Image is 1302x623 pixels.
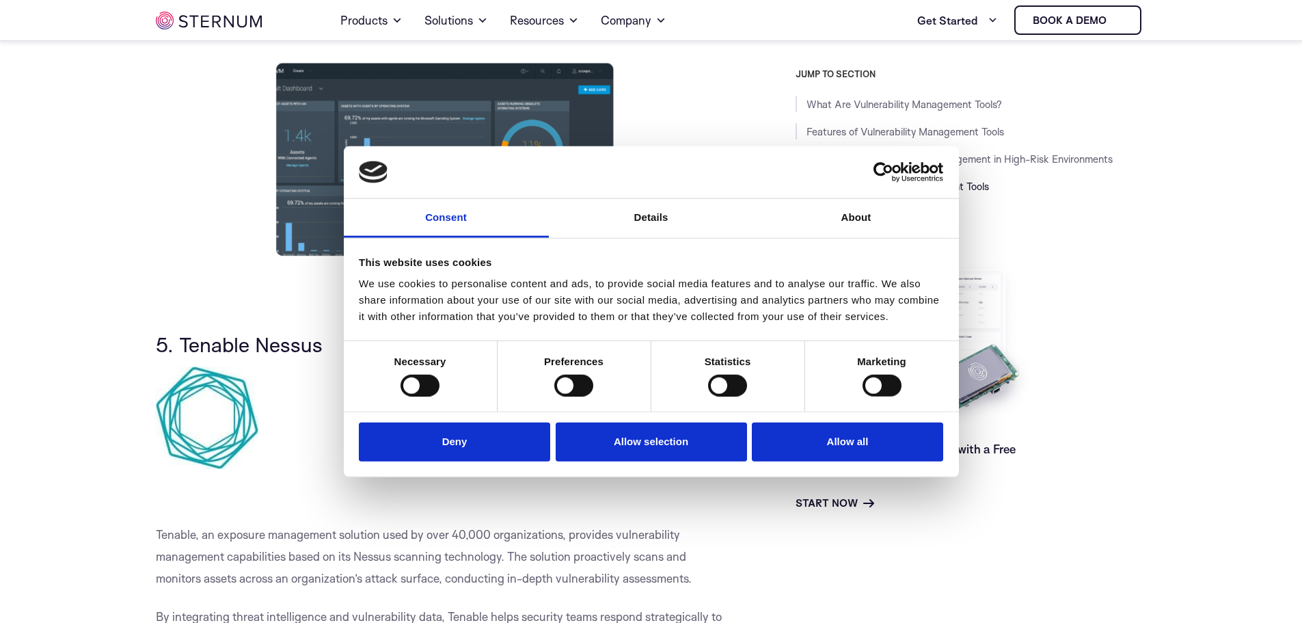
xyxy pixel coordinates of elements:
span: 5. Tenable Nessus [156,332,323,357]
strong: Necessary [394,356,446,367]
button: Allow all [752,423,943,462]
strong: Statistics [705,356,751,367]
a: Solutions [424,1,488,40]
img: sternum iot [1112,15,1123,26]
a: Company [601,1,666,40]
a: Products [340,1,403,40]
a: Importance of Vulnerability Management in High-Risk Environments [806,153,1113,165]
a: Start Now [796,495,874,512]
img: logo [359,161,388,183]
a: What Are Vulnerability Management Tools? [806,98,1002,111]
a: Book a demo [1014,5,1141,35]
a: Get Started [917,7,998,34]
div: This website uses cookies [359,254,943,271]
h3: JUMP TO SECTION [796,68,1147,79]
strong: Preferences [544,356,603,367]
button: Deny [359,423,550,462]
a: Resources [510,1,579,40]
span: Tenable, an exposure management solution used by over 40,000 organizations, provides vulnerabilit... [156,527,692,585]
a: Details [549,199,754,238]
strong: Marketing [857,356,906,367]
a: Consent [344,199,549,238]
div: We use cookies to personalise content and ads, to provide social media features and to analyse ou... [359,276,943,325]
img: sternum iot [156,12,262,29]
a: About [754,199,959,238]
a: Usercentrics Cookiebot - opens in a new window [824,162,943,183]
button: Allow selection [556,423,747,462]
a: Features of Vulnerability Management Tools [806,125,1004,138]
